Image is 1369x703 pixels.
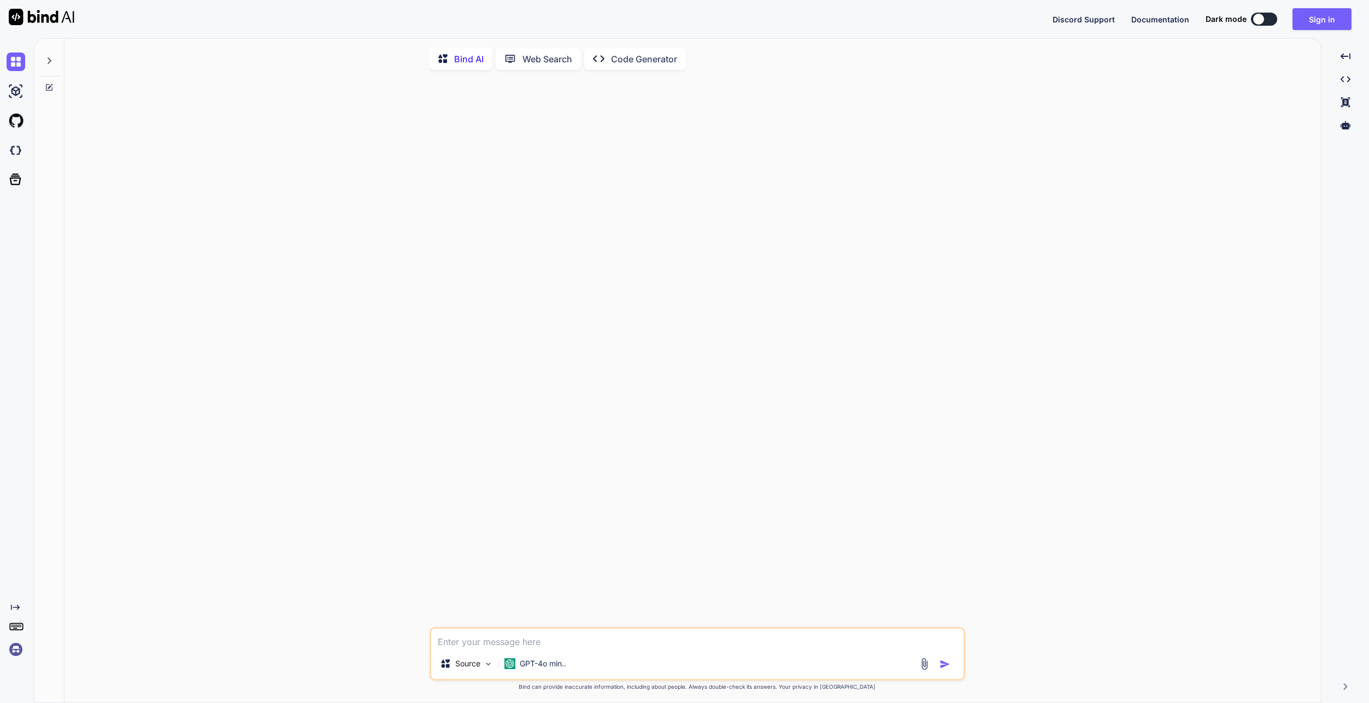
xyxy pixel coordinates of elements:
[504,658,515,669] img: GPT-4o mini
[1292,8,1352,30] button: Sign in
[454,52,484,66] p: Bind AI
[1206,14,1247,25] span: Dark mode
[1131,15,1189,24] span: Documentation
[430,683,965,691] p: Bind can provide inaccurate information, including about people. Always double-check its answers....
[1053,14,1115,25] button: Discord Support
[9,9,74,25] img: Bind AI
[484,659,493,669] img: Pick Models
[520,658,566,669] p: GPT-4o min..
[1131,14,1189,25] button: Documentation
[522,52,572,66] p: Web Search
[455,658,480,669] p: Source
[611,52,677,66] p: Code Generator
[918,658,931,670] img: attachment
[7,82,25,101] img: ai-studio
[7,640,25,659] img: signin
[7,52,25,71] img: chat
[7,112,25,130] img: githubLight
[1053,15,1115,24] span: Discord Support
[939,659,950,670] img: icon
[7,141,25,160] img: darkCloudIdeIcon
